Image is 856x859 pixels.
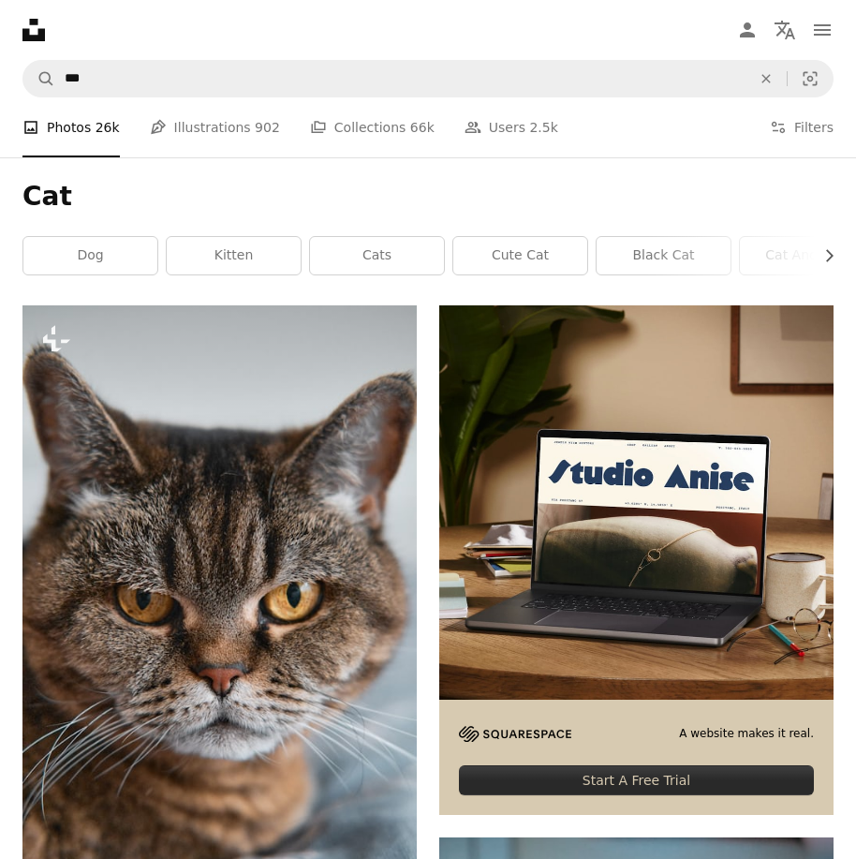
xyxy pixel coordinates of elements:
[766,11,804,49] button: Language
[788,61,833,96] button: Visual search
[597,237,731,274] a: black cat
[439,305,834,815] a: A website makes it real.Start A Free Trial
[23,61,55,96] button: Search Unsplash
[459,726,571,742] img: file-1705255347840-230a6ab5bca9image
[22,60,834,97] form: Find visuals sitewide
[410,117,435,138] span: 66k
[150,97,280,157] a: Illustrations 902
[453,237,587,274] a: cute cat
[22,19,45,41] a: Home — Unsplash
[529,117,557,138] span: 2.5k
[167,237,301,274] a: kitten
[679,726,814,742] span: A website makes it real.
[465,97,558,157] a: Users 2.5k
[310,237,444,274] a: cats
[459,765,814,795] div: Start A Free Trial
[804,11,841,49] button: Menu
[255,117,280,138] span: 902
[729,11,766,49] a: Log in / Sign up
[439,305,834,700] img: file-1705123271268-c3eaf6a79b21image
[22,180,834,214] h1: Cat
[22,592,417,609] a: a close up of a cat on a bed
[812,237,834,274] button: scroll list to the right
[745,61,787,96] button: Clear
[23,237,157,274] a: dog
[310,97,435,157] a: Collections 66k
[770,97,834,157] button: Filters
